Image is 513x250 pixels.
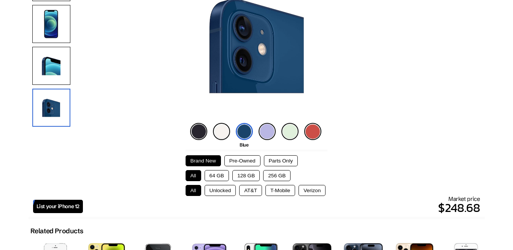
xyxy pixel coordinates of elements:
[224,155,260,166] button: Pre-Owned
[83,199,480,217] p: $248.68
[186,170,201,181] button: All
[239,185,262,196] button: AT&T
[30,227,83,235] h2: Related Products
[213,123,230,140] img: white-icon
[205,170,229,181] button: 64 GB
[299,185,326,196] button: Verizon
[232,170,260,181] button: 128 GB
[190,123,207,140] img: black-icon
[32,47,70,85] img: Side
[205,185,236,196] button: Unlocked
[259,123,276,140] img: purple-icon
[304,123,321,140] img: product-red-icon
[37,203,79,210] span: List your iPhone 12
[32,5,70,43] img: Front
[186,155,221,166] button: Brand New
[264,155,298,166] button: Parts Only
[240,142,248,148] span: Blue
[263,170,291,181] button: 256 GB
[236,123,253,140] img: blue-icon
[32,89,70,127] img: Camera
[281,123,299,140] img: green-icon
[265,185,295,196] button: T-Mobile
[186,185,201,196] button: All
[33,200,83,213] a: List your iPhone 12
[83,195,480,217] div: Market price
